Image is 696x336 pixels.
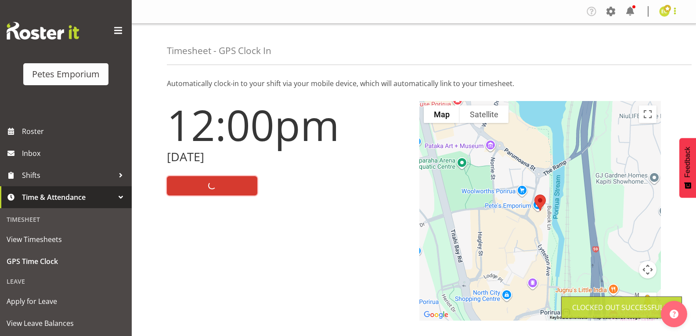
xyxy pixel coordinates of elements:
div: Timesheet [2,210,130,228]
button: Keyboard shortcuts [550,314,588,321]
button: Show street map [424,105,460,123]
h2: [DATE] [167,150,409,164]
button: Drag Pegman onto the map to open Street View [639,293,656,310]
button: Map camera controls [639,261,656,278]
h4: Timesheet - GPS Clock In [167,46,271,56]
img: Rosterit website logo [7,22,79,40]
span: View Leave Balances [7,317,125,330]
span: Inbox [22,147,127,160]
div: Clocked out Successfully [572,302,671,313]
button: Toggle fullscreen view [639,105,656,123]
button: Feedback - Show survey [679,138,696,198]
span: Roster [22,125,127,138]
span: Shifts [22,169,114,182]
img: help-xxl-2.png [670,310,678,318]
a: Open this area in Google Maps (opens a new window) [422,309,451,321]
a: View Timesheets [2,228,130,250]
div: Leave [2,272,130,290]
button: Show satellite imagery [460,105,508,123]
h1: 12:00pm [167,101,409,148]
img: Google [422,309,451,321]
span: GPS Time Clock [7,255,125,268]
div: Petes Emporium [32,68,100,81]
a: GPS Time Clock [2,250,130,272]
a: View Leave Balances [2,312,130,334]
img: emma-croft7499.jpg [659,6,670,17]
span: View Timesheets [7,233,125,246]
span: Apply for Leave [7,295,125,308]
span: Feedback [684,147,692,177]
a: Apply for Leave [2,290,130,312]
p: Automatically clock-in to your shift via your mobile device, which will automatically link to you... [167,78,661,89]
span: Time & Attendance [22,191,114,204]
